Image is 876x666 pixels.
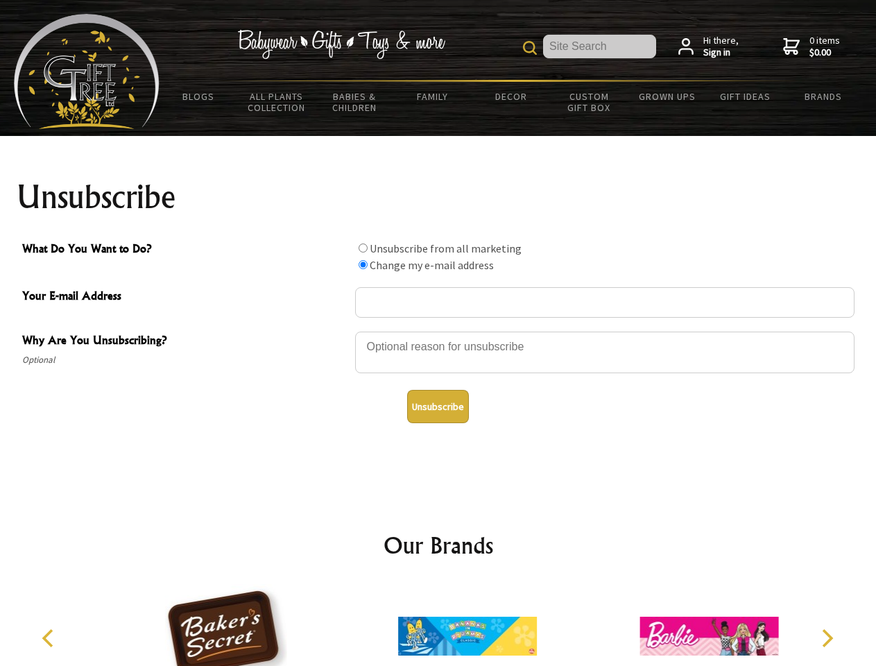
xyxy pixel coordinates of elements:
[355,332,854,373] textarea: Why Are You Unsubscribing?
[706,82,784,111] a: Gift Ideas
[355,287,854,318] input: Your E-mail Address
[703,35,739,59] span: Hi there,
[370,258,494,272] label: Change my e-mail address
[523,41,537,55] img: product search
[22,352,348,368] span: Optional
[160,82,238,111] a: BLOGS
[809,34,840,59] span: 0 items
[703,46,739,59] strong: Sign in
[628,82,706,111] a: Grown Ups
[22,332,348,352] span: Why Are You Unsubscribing?
[359,244,368,253] input: What Do You Want to Do?
[784,82,863,111] a: Brands
[811,623,842,654] button: Next
[809,46,840,59] strong: $0.00
[35,623,65,654] button: Previous
[22,240,348,260] span: What Do You Want to Do?
[14,14,160,129] img: Babyware - Gifts - Toys and more...
[472,82,550,111] a: Decor
[394,82,472,111] a: Family
[370,241,522,255] label: Unsubscribe from all marketing
[678,35,739,59] a: Hi there,Sign in
[238,82,316,122] a: All Plants Collection
[237,30,445,59] img: Babywear - Gifts - Toys & more
[28,529,849,562] h2: Our Brands
[407,390,469,423] button: Unsubscribe
[550,82,628,122] a: Custom Gift Box
[359,260,368,269] input: What Do You Want to Do?
[22,287,348,307] span: Your E-mail Address
[543,35,656,58] input: Site Search
[17,180,860,214] h1: Unsubscribe
[316,82,394,122] a: Babies & Children
[783,35,840,59] a: 0 items$0.00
